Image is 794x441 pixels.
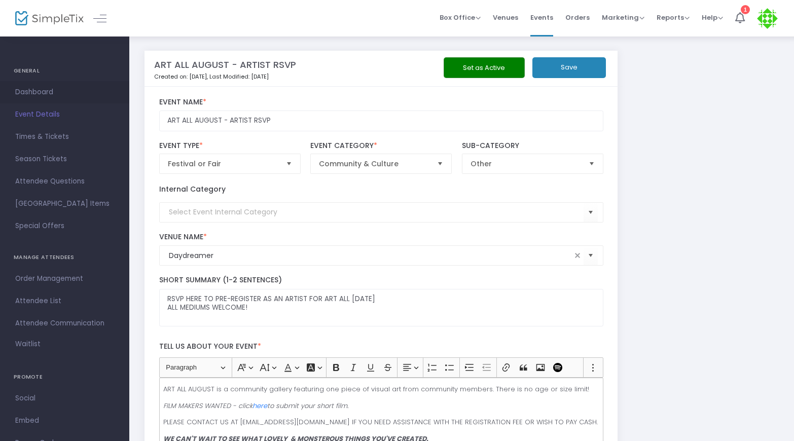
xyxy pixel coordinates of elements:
[15,175,114,188] span: Attendee Questions
[168,159,278,169] span: Festival or Fair
[163,401,252,411] i: FILM MAKERS WANTED - click
[15,392,114,405] span: Social
[565,5,590,30] span: Orders
[166,361,219,374] span: Paragraph
[15,219,114,233] span: Special Offers
[14,247,116,268] h4: MANAGE ATTENDEES
[159,98,603,107] label: Event Name
[15,130,114,143] span: Times & Tickets
[154,337,608,357] label: Tell us about your event
[159,233,603,242] label: Venue Name
[584,202,598,223] button: Select
[602,13,644,22] span: Marketing
[319,159,429,169] span: Community & Culture
[571,249,584,262] span: clear
[169,207,584,217] input: Select Event Internal Category
[163,417,599,427] p: PLEASE CONTACT US AT [EMAIL_ADDRESS][DOMAIN_NAME] IF YOU NEED ASSISTANCE WITH THE REGISTRATION FE...
[440,13,481,22] span: Box Office
[14,367,116,387] h4: PROMOTE
[462,141,603,151] label: Sub-Category
[15,295,114,308] span: Attendee List
[741,5,750,14] div: 1
[15,272,114,285] span: Order Management
[585,154,599,173] button: Select
[310,141,452,151] label: Event Category
[282,154,296,173] button: Select
[657,13,690,22] span: Reports
[14,61,116,81] h4: GENERAL
[159,111,603,131] input: Enter Event Name
[159,141,301,151] label: Event Type
[15,339,41,349] span: Waitlist
[207,72,269,81] span: , Last Modified: [DATE]
[159,184,226,195] label: Internal Category
[252,401,267,411] a: here
[471,159,581,169] span: Other
[154,58,296,71] m-panel-title: ART ALL AUGUST - ARTIST RSVP
[530,5,553,30] span: Events
[15,414,114,427] span: Embed
[493,5,518,30] span: Venues
[154,72,457,81] p: Created on: [DATE]
[584,245,598,266] button: Select
[532,57,606,78] button: Save
[433,154,447,173] button: Select
[163,384,599,394] p: ART ALL AUGUST is a community gallery featuring one piece of visual art from community members. T...
[444,57,525,78] button: Set as Active
[15,86,114,99] span: Dashboard
[15,153,114,166] span: Season Tickets
[161,360,230,376] button: Paragraph
[267,401,348,411] i: to submit your short film.
[169,250,571,261] input: Select Venue
[15,197,114,210] span: [GEOGRAPHIC_DATA] Items
[15,108,114,121] span: Event Details
[15,317,114,330] span: Attendee Communication
[702,13,723,22] span: Help
[159,357,603,378] div: Editor toolbar
[159,275,282,285] span: Short Summary (1-2 Sentences)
